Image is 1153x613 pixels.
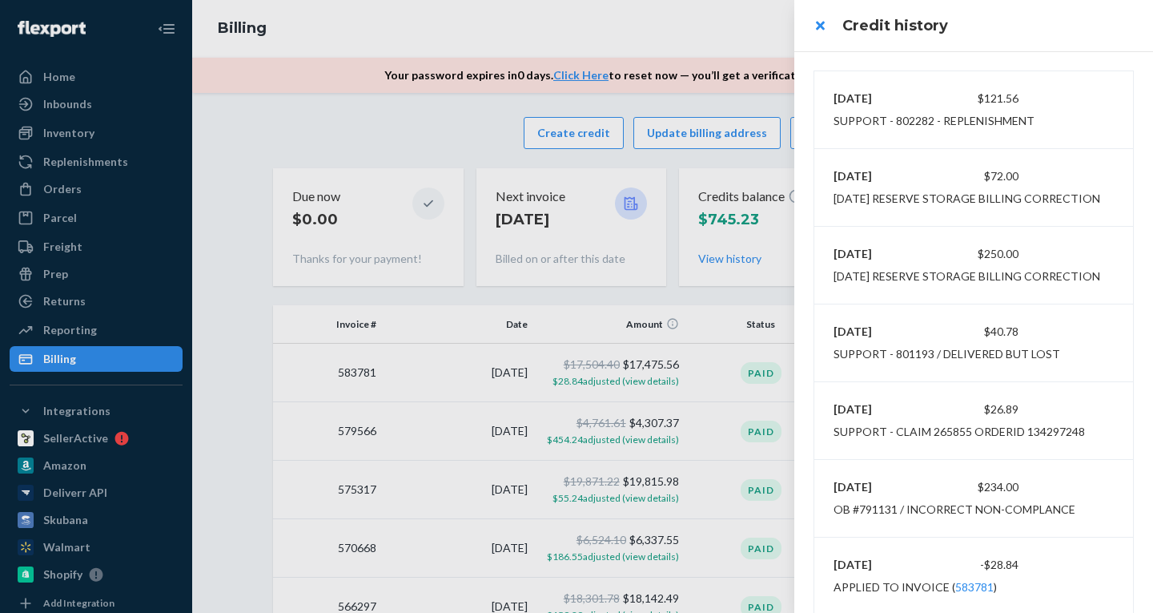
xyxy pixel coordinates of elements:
div: -$28.84 [926,557,1019,573]
button: 583781 [955,579,994,595]
p: [DATE] [834,246,926,262]
div: $234.00 [926,479,1019,495]
div: $26.89 [926,401,1019,417]
h3: Credit history [842,15,1134,36]
p: [DATE] [834,401,926,417]
p: [DATE] [834,91,926,107]
p: [DATE] [834,168,926,184]
p: [DATE] [834,557,926,573]
div: $72.00 [926,168,1019,184]
p: [DATE] [834,324,926,340]
div: support - 802282 - replenishment [834,113,1034,129]
div: $121.56 [926,91,1019,107]
div: $250.00 [926,246,1019,262]
button: close [804,10,836,42]
div: [DATE] Reserve Storage Billing Correction [834,268,1100,284]
div: $40.78 [926,324,1019,340]
div: Support - 801193 / Delivered but lost [834,346,1060,362]
div: Applied to invoice ( ) [834,579,997,595]
div: OB #791131 / Incorrect non-complance [834,502,1075,518]
p: [DATE] [834,479,926,495]
div: [DATE] Reserve Storage Billing Correction [834,191,1100,207]
div: SUPPORT - CLAIM 265855 orderId 134297248 [834,424,1085,440]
